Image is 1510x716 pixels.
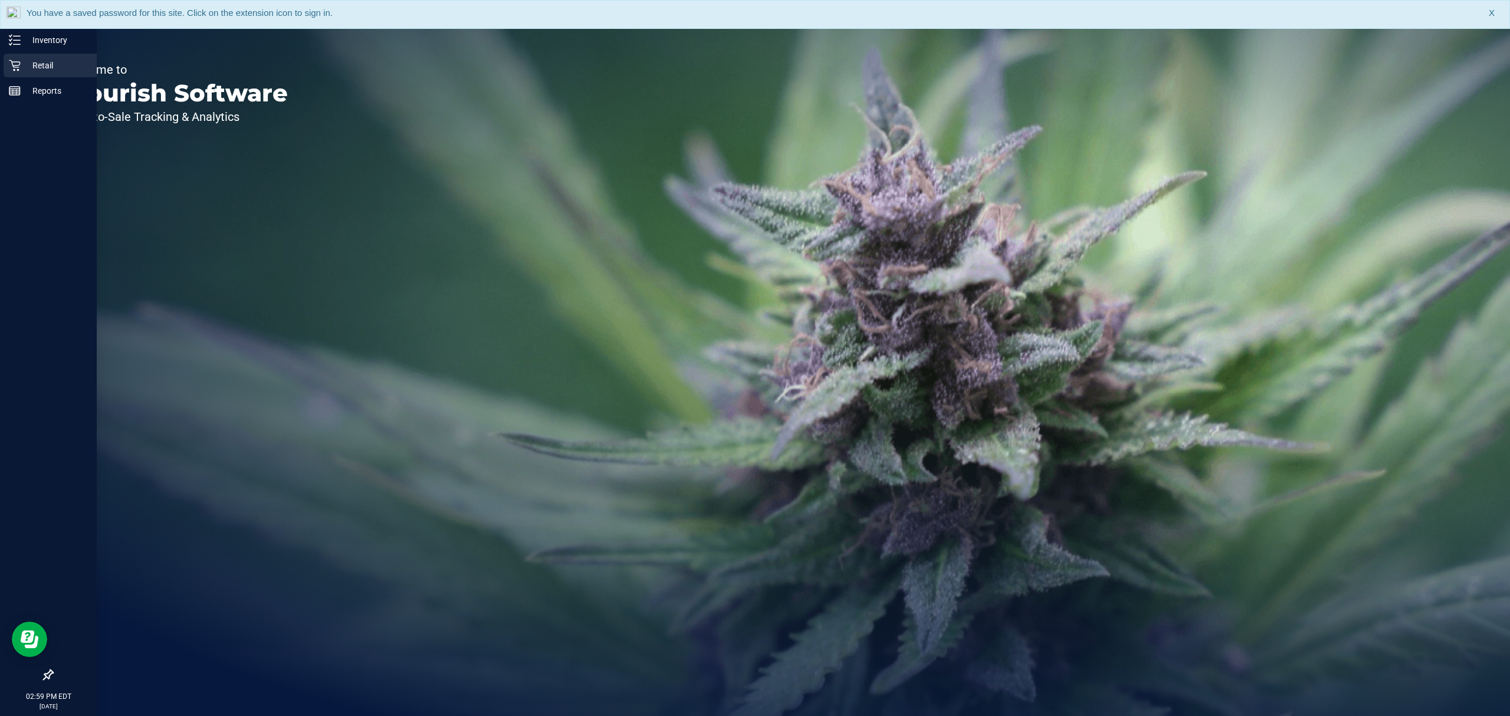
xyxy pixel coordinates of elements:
[27,8,333,18] span: You have a saved password for this site. Click on the extension icon to sign in.
[64,81,288,105] p: Flourish Software
[64,64,288,75] p: Welcome to
[1489,6,1495,20] span: X
[5,691,91,702] p: 02:59 PM EDT
[21,33,91,47] p: Inventory
[9,34,21,46] inline-svg: Inventory
[21,58,91,73] p: Retail
[12,622,47,657] iframe: Resource center
[9,60,21,71] inline-svg: Retail
[5,702,91,711] p: [DATE]
[9,85,21,97] inline-svg: Reports
[64,111,288,123] p: Seed-to-Sale Tracking & Analytics
[21,84,91,98] p: Reports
